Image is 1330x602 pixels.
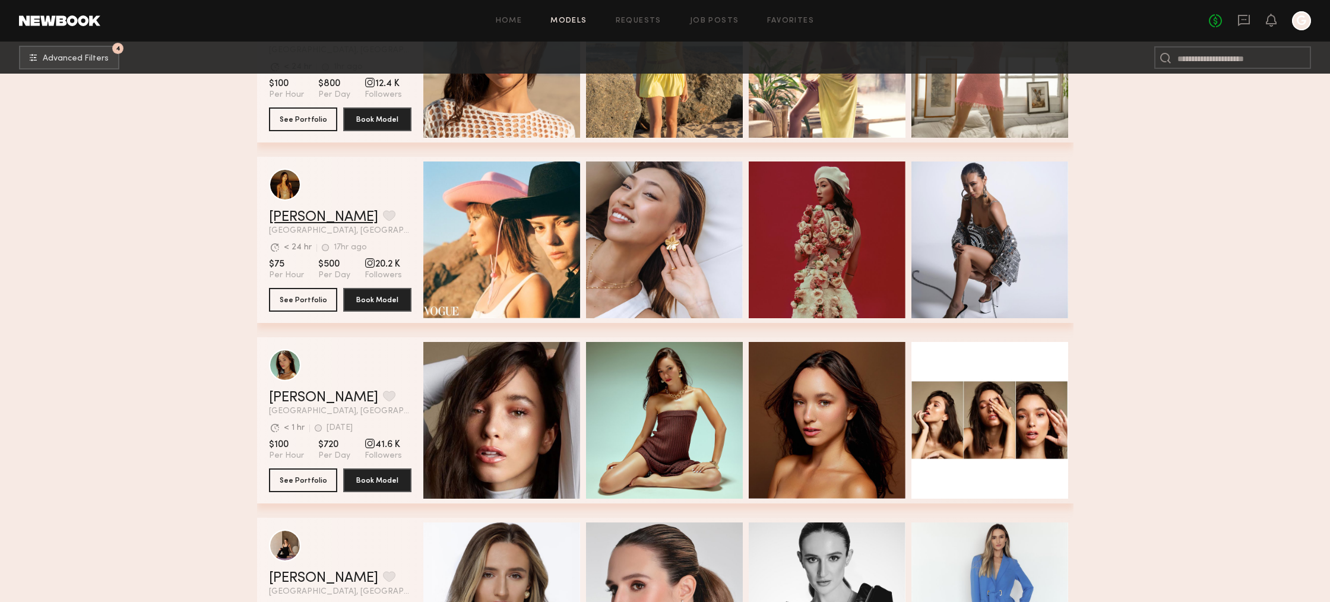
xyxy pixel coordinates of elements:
[365,78,402,90] span: 12.4 K
[269,210,378,224] a: [PERSON_NAME]
[269,78,304,90] span: $100
[616,17,661,25] a: Requests
[269,90,304,100] span: Per Hour
[550,17,587,25] a: Models
[343,107,411,131] button: Book Model
[116,46,121,51] span: 4
[269,107,337,131] button: See Portfolio
[365,258,402,270] span: 20.2 K
[284,424,305,432] div: < 1 hr
[269,451,304,461] span: Per Hour
[269,407,411,416] span: [GEOGRAPHIC_DATA], [GEOGRAPHIC_DATA]
[269,288,337,312] button: See Portfolio
[318,90,350,100] span: Per Day
[365,439,402,451] span: 41.6 K
[269,227,411,235] span: [GEOGRAPHIC_DATA], [GEOGRAPHIC_DATA]
[365,90,402,100] span: Followers
[269,391,378,405] a: [PERSON_NAME]
[767,17,814,25] a: Favorites
[334,243,367,252] div: 17hr ago
[318,270,350,281] span: Per Day
[269,588,411,596] span: [GEOGRAPHIC_DATA], [GEOGRAPHIC_DATA]
[343,468,411,492] button: Book Model
[343,288,411,312] button: Book Model
[318,258,350,270] span: $500
[269,571,378,585] a: [PERSON_NAME]
[269,439,304,451] span: $100
[496,17,522,25] a: Home
[43,55,109,63] span: Advanced Filters
[269,270,304,281] span: Per Hour
[318,78,350,90] span: $800
[1292,11,1311,30] a: G
[327,424,353,432] div: [DATE]
[269,468,337,492] button: See Portfolio
[690,17,739,25] a: Job Posts
[284,243,312,252] div: < 24 hr
[318,439,350,451] span: $720
[365,270,402,281] span: Followers
[365,451,402,461] span: Followers
[318,451,350,461] span: Per Day
[269,258,304,270] span: $75
[19,46,119,69] button: 4Advanced Filters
